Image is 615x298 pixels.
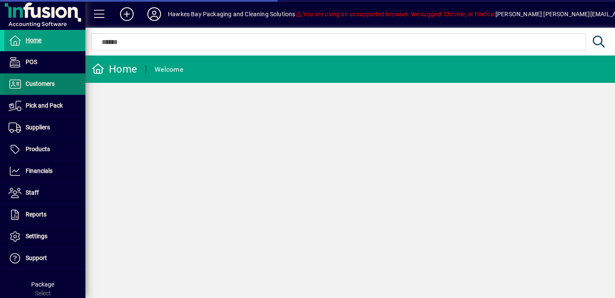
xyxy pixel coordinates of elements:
[26,124,50,131] span: Suppliers
[26,102,63,109] span: Pick and Pack
[26,146,50,152] span: Products
[168,7,296,21] div: Hawkes Bay Packaging and Cleaning Solutions
[4,161,85,182] a: Financials
[4,226,85,247] a: Settings
[4,73,85,95] a: Customers
[113,6,141,22] button: Add
[26,233,47,240] span: Settings
[4,52,85,73] a: POS
[31,281,54,288] span: Package
[4,139,85,160] a: Products
[4,117,85,138] a: Suppliers
[26,167,53,174] span: Financials
[92,62,137,76] div: Home
[26,37,41,44] span: Home
[26,80,55,87] span: Customers
[4,182,85,204] a: Staff
[4,95,85,117] a: Pick and Pack
[26,254,47,261] span: Support
[26,211,47,218] span: Reports
[155,63,183,76] div: Welcome
[26,58,37,65] span: POS
[296,11,495,18] span: You are using an unsupported browser. We suggest Chrome, or Firefox.
[4,248,85,269] a: Support
[141,6,168,22] button: Profile
[26,189,39,196] span: Staff
[4,204,85,225] a: Reports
